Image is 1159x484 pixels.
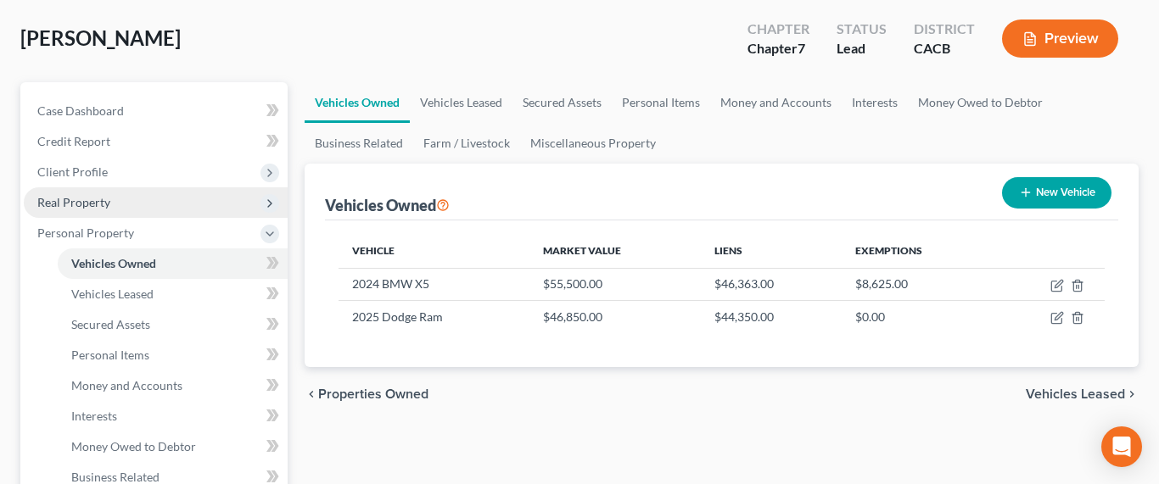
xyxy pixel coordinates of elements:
span: Client Profile [37,164,108,179]
button: chevron_left Properties Owned [305,387,428,401]
div: Open Intercom Messenger [1101,426,1142,467]
a: Secured Assets [58,309,288,340]
span: Real Property [37,195,110,209]
a: Vehicles Leased [58,279,288,309]
span: Personal Items [71,348,149,362]
th: Vehicle [339,234,530,268]
a: Vehicles Owned [58,248,288,279]
a: Personal Items [58,340,288,370]
div: CACB [914,39,975,58]
span: Interests [71,409,117,423]
span: Money Owed to Debtor [71,439,196,453]
td: $0.00 [842,301,994,333]
span: Vehicles Leased [71,287,154,301]
td: 2024 BMW X5 [339,268,530,300]
i: chevron_left [305,387,318,401]
a: Secured Assets [512,82,612,123]
span: Business Related [71,470,160,484]
div: District [914,19,975,39]
span: 7 [798,40,805,56]
a: Miscellaneous Property [520,123,666,164]
th: Liens [701,234,842,268]
div: Chapter [747,19,809,39]
div: Vehicles Owned [325,195,450,215]
a: Farm / Livestock [413,123,520,164]
th: Market Value [529,234,701,268]
button: Vehicles Leased chevron_right [1026,387,1139,401]
th: Exemptions [842,234,994,268]
span: Secured Assets [71,317,150,331]
td: $55,500.00 [529,268,701,300]
td: $44,350.00 [701,301,842,333]
a: Money and Accounts [710,82,842,123]
div: Chapter [747,39,809,58]
span: Personal Property [37,225,134,240]
td: 2025 Dodge Ram [339,301,530,333]
i: chevron_right [1125,387,1139,401]
a: Credit Report [24,126,288,157]
a: Business Related [305,123,413,164]
a: Money and Accounts [58,370,288,401]
a: Interests [58,401,288,431]
a: Money Owed to Debtor [908,82,1053,123]
div: Status [837,19,887,39]
a: Money Owed to Debtor [58,431,288,462]
button: Preview [1002,19,1118,58]
td: $46,363.00 [701,268,842,300]
a: Vehicles Owned [305,82,410,123]
span: Vehicles Owned [71,256,156,270]
span: Credit Report [37,134,110,148]
td: $46,850.00 [529,301,701,333]
span: [PERSON_NAME] [20,25,181,50]
a: Vehicles Leased [410,82,512,123]
a: Case Dashboard [24,96,288,126]
button: New Vehicle [1002,177,1111,209]
span: Money and Accounts [71,378,182,392]
a: Personal Items [612,82,710,123]
td: $8,625.00 [842,268,994,300]
div: Lead [837,39,887,58]
span: Vehicles Leased [1026,387,1125,401]
a: Interests [842,82,908,123]
span: Properties Owned [318,387,428,401]
span: Case Dashboard [37,103,124,118]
